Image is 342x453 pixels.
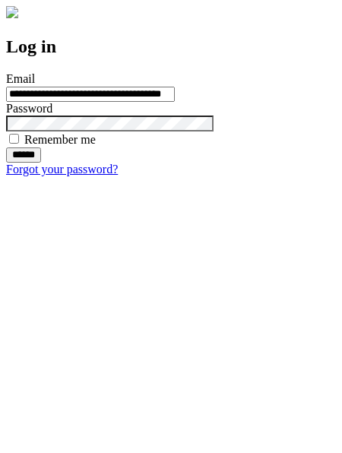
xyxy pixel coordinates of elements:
label: Password [6,102,52,115]
img: logo-4e3dc11c47720685a147b03b5a06dd966a58ff35d612b21f08c02c0306f2b779.png [6,6,18,18]
a: Forgot your password? [6,163,118,176]
label: Email [6,72,35,85]
h2: Log in [6,36,336,57]
label: Remember me [24,133,96,146]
